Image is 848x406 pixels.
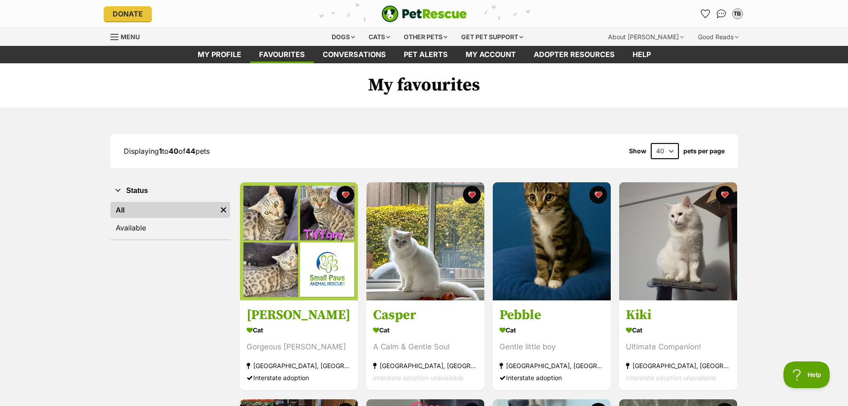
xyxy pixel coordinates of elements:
[121,33,140,41] span: Menu
[110,185,230,197] button: Status
[110,200,230,239] div: Status
[250,46,314,63] a: Favourites
[619,182,737,300] img: Kiki
[362,28,396,46] div: Cats
[373,307,478,324] h3: Casper
[730,7,745,21] button: My account
[626,307,730,324] h3: Kiki
[499,324,604,337] div: Cat
[626,374,716,382] span: Interstate adoption unavailable
[366,300,484,391] a: Casper Cat A Calm & Gentle Soul [GEOGRAPHIC_DATA], [GEOGRAPHIC_DATA] Interstate adoption unavaila...
[373,341,478,353] div: A Calm & Gentle Soul
[626,324,730,337] div: Cat
[337,186,354,204] button: favourite
[499,341,604,353] div: Gentle little boy
[457,46,525,63] a: My account
[493,182,611,300] img: Pebble
[395,46,457,63] a: Pet alerts
[493,300,611,391] a: Pebble Cat Gentle little boy [GEOGRAPHIC_DATA], [GEOGRAPHIC_DATA] Interstate adoption favourite
[455,28,529,46] div: Get pet support
[499,360,604,372] div: [GEOGRAPHIC_DATA], [GEOGRAPHIC_DATA]
[602,28,690,46] div: About [PERSON_NAME]
[186,147,195,156] strong: 44
[366,182,484,300] img: Casper
[373,374,463,382] span: Interstate adoption unavailable
[714,7,729,21] a: Conversations
[783,361,830,388] iframe: Help Scout Beacon - Open
[169,147,179,156] strong: 40
[499,307,604,324] h3: Pebble
[698,7,713,21] a: Favourites
[589,186,607,204] button: favourite
[698,7,745,21] ul: Account quick links
[314,46,395,63] a: conversations
[325,28,361,46] div: Dogs
[381,5,467,22] a: PetRescue
[463,186,481,204] button: favourite
[247,372,351,384] div: Interstate adoption
[716,186,734,204] button: favourite
[247,307,351,324] h3: [PERSON_NAME]
[240,300,358,391] a: [PERSON_NAME] Cat Gorgeous [PERSON_NAME] [GEOGRAPHIC_DATA], [GEOGRAPHIC_DATA] Interstate adoption...
[381,5,467,22] img: logo-e224e6f780fb5917bec1dbf3a21bbac754714ae5b6737aabdf751b685950b380.svg
[247,341,351,353] div: Gorgeous [PERSON_NAME]
[189,46,250,63] a: My profile
[247,360,351,372] div: [GEOGRAPHIC_DATA], [GEOGRAPHIC_DATA]
[104,6,152,21] a: Donate
[373,360,478,372] div: [GEOGRAPHIC_DATA], [GEOGRAPHIC_DATA]
[159,147,162,156] strong: 1
[110,202,217,218] a: All
[629,148,646,155] span: Show
[499,372,604,384] div: Interstate adoption
[217,202,230,218] a: Remove filter
[373,324,478,337] div: Cat
[717,9,726,18] img: chat-41dd97257d64d25036548639549fe6c8038ab92f7586957e7f3b1b290dea8141.svg
[525,46,624,63] a: Adopter resources
[110,28,146,44] a: Menu
[398,28,454,46] div: Other pets
[683,148,725,155] label: pets per page
[110,220,230,236] a: Available
[619,300,737,391] a: Kiki Cat Ultimate Companion! [GEOGRAPHIC_DATA], [GEOGRAPHIC_DATA] Interstate adoption unavailable...
[733,9,742,18] div: TB
[124,147,210,156] span: Displaying to of pets
[247,324,351,337] div: Cat
[240,182,358,300] img: Tiffany
[626,341,730,353] div: Ultimate Companion!
[624,46,660,63] a: Help
[626,360,730,372] div: [GEOGRAPHIC_DATA], [GEOGRAPHIC_DATA]
[692,28,745,46] div: Good Reads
